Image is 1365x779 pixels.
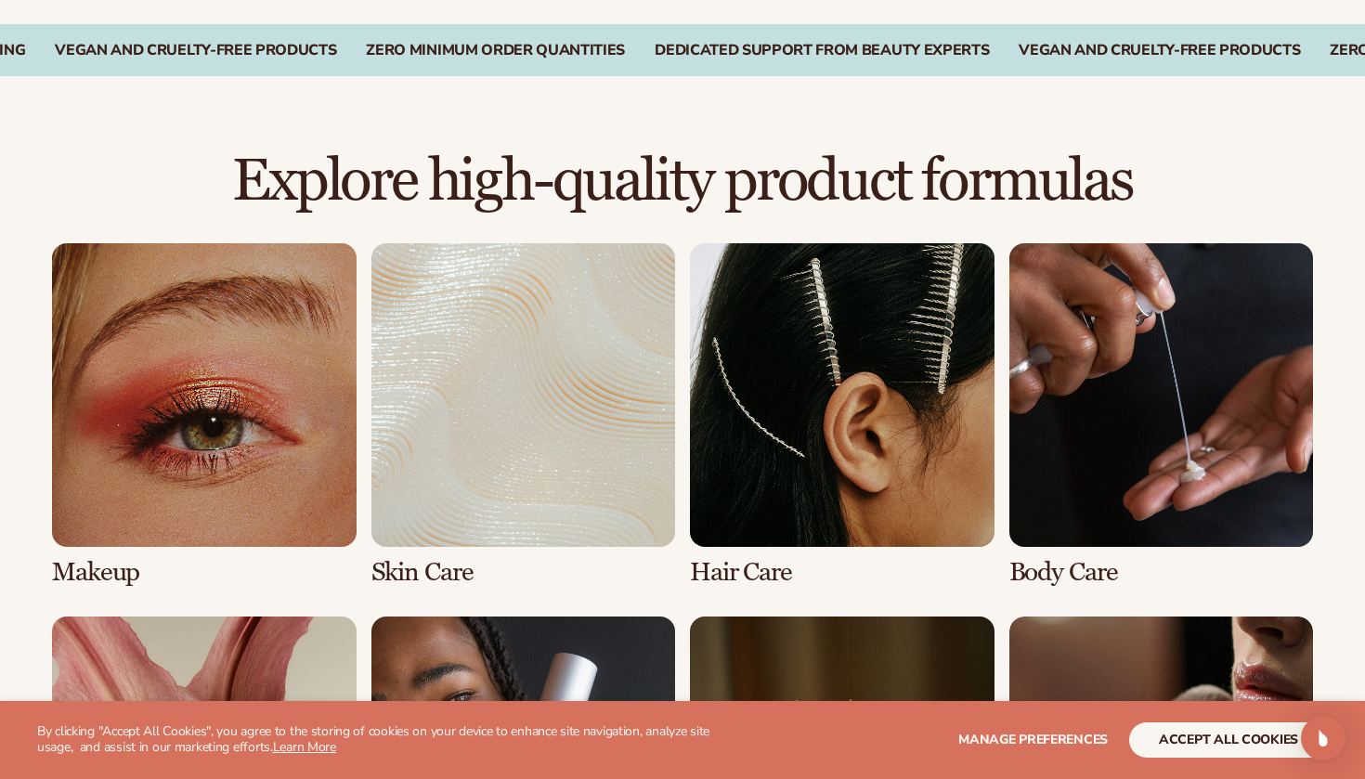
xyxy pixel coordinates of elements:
div: 2 / 8 [371,243,676,587]
button: accept all cookies [1129,722,1328,758]
div: ZERO MINIMUM ORDER QUANTITIES [366,42,625,59]
h3: Makeup [52,558,357,587]
div: 3 / 8 [690,243,994,587]
p: By clicking "Accept All Cookies", you agree to the storing of cookies on your device to enhance s... [37,724,725,756]
h3: Body Care [1009,558,1314,587]
div: Vegan and Cruelty-Free Products [1019,42,1300,59]
button: Manage preferences [958,722,1108,758]
a: Learn More [273,738,336,756]
h3: Skin Care [371,558,676,587]
div: DEDICATED SUPPORT FROM BEAUTY EXPERTS [655,42,989,59]
div: 1 / 8 [52,243,357,587]
h2: Explore high-quality product formulas [52,150,1313,213]
div: Open Intercom Messenger [1301,716,1345,760]
h3: Hair Care [690,558,994,587]
div: VEGAN AND CRUELTY-FREE PRODUCTS [55,42,336,59]
div: 4 / 8 [1009,243,1314,587]
span: Manage preferences [958,731,1108,748]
